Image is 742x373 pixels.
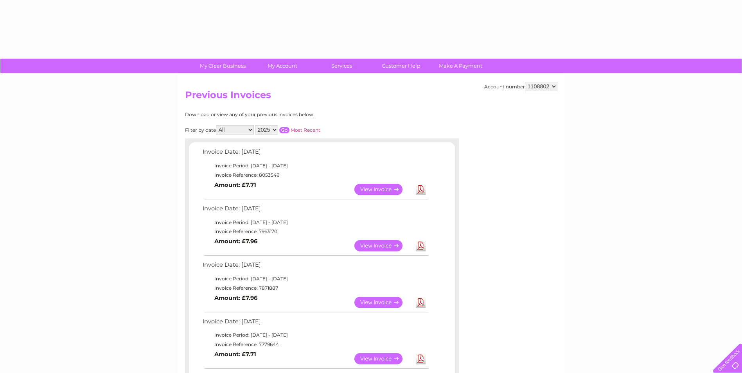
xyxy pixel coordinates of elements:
[190,59,255,73] a: My Clear Business
[201,218,429,227] td: Invoice Period: [DATE] - [DATE]
[416,240,426,251] a: Download
[214,238,257,245] b: Amount: £7.96
[185,125,390,134] div: Filter by date
[309,59,374,73] a: Services
[201,283,429,293] td: Invoice Reference: 7871887
[201,147,429,161] td: Invoice Date: [DATE]
[201,227,429,236] td: Invoice Reference: 7963170
[484,82,557,91] div: Account number
[201,203,429,218] td: Invoice Date: [DATE]
[185,112,390,117] div: Download or view any of your previous invoices below.
[201,161,429,170] td: Invoice Period: [DATE] - [DATE]
[291,127,320,133] a: Most Recent
[201,260,429,274] td: Invoice Date: [DATE]
[201,274,429,283] td: Invoice Period: [DATE] - [DATE]
[201,340,429,349] td: Invoice Reference: 7779644
[354,353,412,364] a: View
[214,181,256,188] b: Amount: £7.71
[185,90,557,104] h2: Previous Invoices
[428,59,493,73] a: Make A Payment
[416,184,426,195] a: Download
[214,351,256,358] b: Amount: £7.71
[416,353,426,364] a: Download
[201,316,429,331] td: Invoice Date: [DATE]
[416,297,426,308] a: Download
[354,184,412,195] a: View
[214,294,257,301] b: Amount: £7.96
[369,59,433,73] a: Customer Help
[354,240,412,251] a: View
[354,297,412,308] a: View
[201,170,429,180] td: Invoice Reference: 8053548
[201,330,429,340] td: Invoice Period: [DATE] - [DATE]
[250,59,314,73] a: My Account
